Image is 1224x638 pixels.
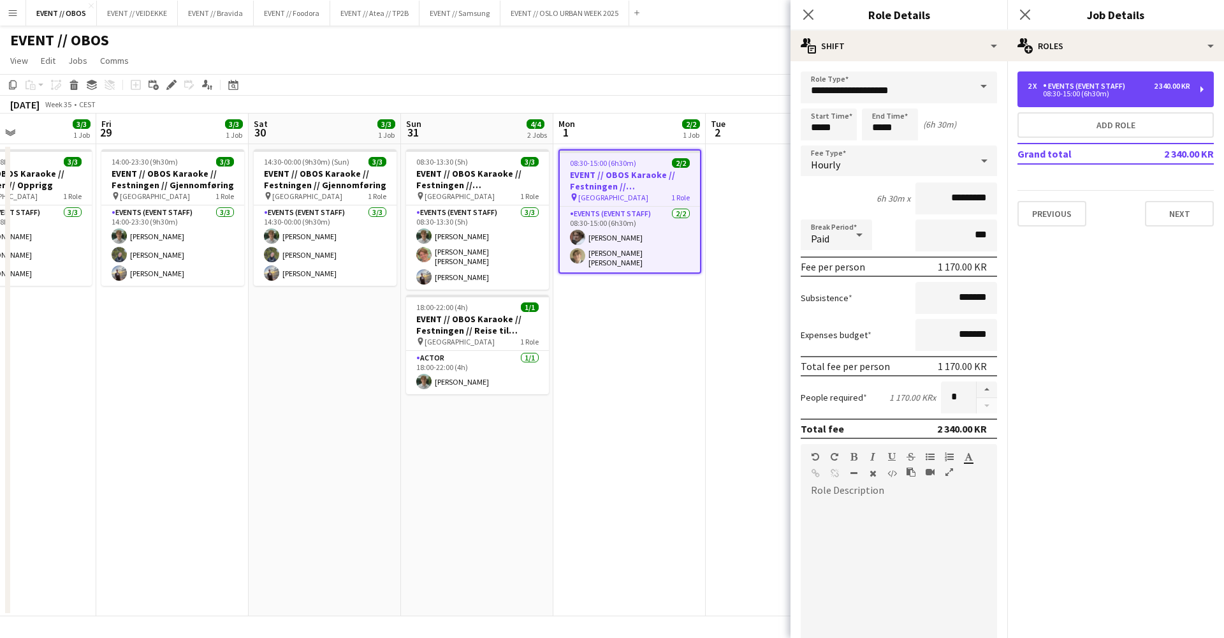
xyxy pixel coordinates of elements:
div: Events (Event Staff) [1043,82,1130,91]
div: Total fee [801,422,844,435]
span: 2/2 [672,158,690,168]
div: 6h 30m x [877,193,910,204]
span: 08:30-13:30 (5h) [416,157,468,167]
button: Clear Formatting [868,468,877,478]
button: Next [1145,201,1214,226]
span: 1 Role [520,191,539,201]
span: Sat [254,118,268,130]
span: 3/3 [377,119,395,129]
button: Unordered List [926,452,935,462]
td: Grand total [1017,144,1133,164]
span: Tue [711,118,725,130]
app-job-card: 08:30-15:00 (6h30m)2/2EVENT // OBOS Karaoke // Festningen // Tilbakelevering [GEOGRAPHIC_DATA]1 R... [558,149,701,274]
div: 1 Job [683,130,699,140]
span: 30 [252,125,268,140]
button: EVENT // Atea // TP2B [330,1,419,26]
div: 08:30-15:00 (6h30m) [1028,91,1190,97]
button: Bold [849,452,858,462]
a: Jobs [63,52,92,69]
h3: Role Details [790,6,1007,23]
span: Hourly [811,158,840,171]
div: 2 340.00 KR [1154,82,1190,91]
span: 1 Role [368,191,386,201]
span: 1/1 [521,302,539,312]
h3: EVENT // OBOS Karaoke // Festningen // Gjennomføring [101,168,244,191]
span: 3/3 [73,119,91,129]
app-job-card: 18:00-22:00 (4h)1/1EVENT // OBOS Karaoke // Festningen // Reise til [GEOGRAPHIC_DATA] [GEOGRAPHIC... [406,295,549,394]
label: Subsistence [801,292,852,304]
span: Edit [41,55,55,66]
app-card-role: Events (Event Staff)3/314:30-00:00 (9h30m)[PERSON_NAME][PERSON_NAME][PERSON_NAME] [254,205,397,286]
span: [GEOGRAPHIC_DATA] [425,337,495,346]
div: Fee per person [801,260,865,273]
button: Previous [1017,201,1086,226]
app-card-role: Events (Event Staff)2/208:30-15:00 (6h30m)[PERSON_NAME][PERSON_NAME] [PERSON_NAME] [560,207,700,272]
span: View [10,55,28,66]
app-card-role: Events (Event Staff)3/314:00-23:30 (9h30m)[PERSON_NAME][PERSON_NAME][PERSON_NAME] [101,205,244,286]
button: EVENT // Foodora [254,1,330,26]
button: Increase [977,382,997,398]
span: [GEOGRAPHIC_DATA] [578,193,648,202]
button: Fullscreen [945,467,954,477]
span: 2 [709,125,725,140]
app-job-card: 14:30-00:00 (9h30m) (Sun)3/3EVENT // OBOS Karaoke // Festningen // Gjennomføring [GEOGRAPHIC_DATA... [254,149,397,286]
div: 1 Job [226,130,242,140]
button: Underline [887,452,896,462]
h3: EVENT // OBOS Karaoke // Festningen // Tilbakelevering [560,169,700,192]
a: Edit [36,52,61,69]
span: [GEOGRAPHIC_DATA] [272,191,342,201]
div: (6h 30m) [923,119,956,130]
h1: EVENT // OBOS [10,31,109,50]
span: 1 Role [520,337,539,346]
span: 4/4 [527,119,544,129]
span: Mon [558,118,575,130]
span: 3/3 [216,157,234,167]
span: 29 [99,125,112,140]
div: Shift [790,31,1007,61]
app-job-card: 08:30-13:30 (5h)3/3EVENT // OBOS Karaoke // Festningen // [GEOGRAPHIC_DATA] [GEOGRAPHIC_DATA]1 Ro... [406,149,549,290]
button: Horizontal Line [849,468,858,478]
span: 31 [404,125,421,140]
span: 1 Role [215,191,234,201]
span: 2/2 [682,119,700,129]
app-card-role: Actor1/118:00-22:00 (4h)[PERSON_NAME] [406,351,549,394]
span: Fri [101,118,112,130]
span: 3/3 [521,157,539,167]
button: EVENT // Samsung [419,1,500,26]
a: View [5,52,33,69]
div: Total fee per person [801,360,890,373]
button: Italic [868,452,877,462]
app-card-role: Events (Event Staff)3/308:30-13:30 (5h)[PERSON_NAME][PERSON_NAME] [PERSON_NAME][PERSON_NAME] [406,205,549,290]
span: 18:00-22:00 (4h) [416,302,468,312]
div: 2 340.00 KR [937,422,987,435]
button: EVENT // OBOS [26,1,97,26]
button: Strikethrough [907,452,915,462]
button: EVENT // Bravida [178,1,254,26]
div: 1 Job [73,130,90,140]
h3: EVENT // OBOS Karaoke // Festningen // Gjennomføring [254,168,397,191]
td: 2 340.00 KR [1133,144,1214,164]
a: Comms [95,52,134,69]
div: 2 Jobs [527,130,547,140]
div: [DATE] [10,98,40,111]
span: Jobs [68,55,87,66]
label: Expenses budget [801,329,871,341]
span: 3/3 [225,119,243,129]
app-job-card: 14:00-23:30 (9h30m)3/3EVENT // OBOS Karaoke // Festningen // Gjennomføring [GEOGRAPHIC_DATA]1 Rol... [101,149,244,286]
span: Comms [100,55,129,66]
div: 1 170.00 KR [938,260,987,273]
button: EVENT // VEIDEKKE [97,1,178,26]
span: 3/3 [368,157,386,167]
div: Roles [1007,31,1224,61]
span: 1 Role [671,193,690,202]
h3: Job Details [1007,6,1224,23]
span: 08:30-15:00 (6h30m) [570,158,636,168]
div: CEST [79,100,96,109]
label: People required [801,392,867,403]
h3: EVENT // OBOS Karaoke // Festningen // [GEOGRAPHIC_DATA] [406,168,549,191]
button: Text Color [964,452,973,462]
